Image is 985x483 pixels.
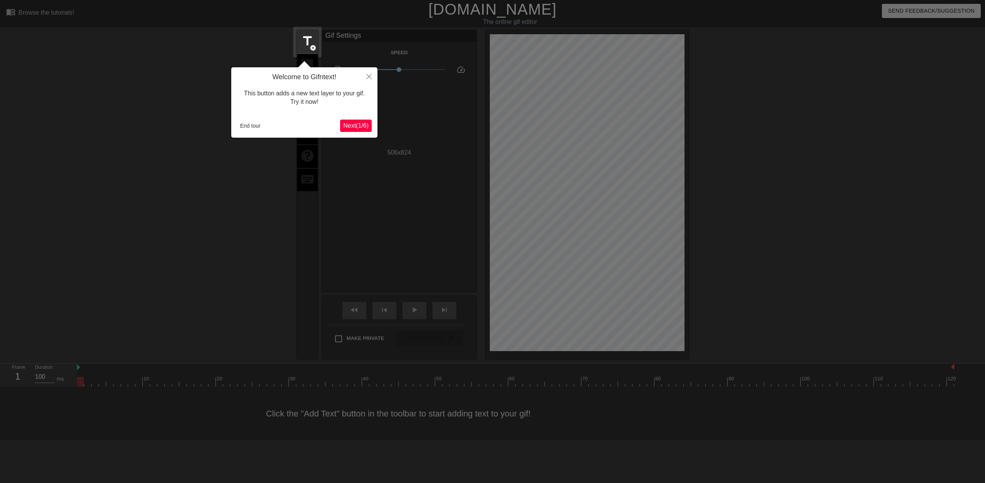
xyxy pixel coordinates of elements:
button: Close [361,67,377,85]
div: This button adds a new text layer to your gif. Try it now! [237,82,372,114]
button: Next [340,120,372,132]
button: End tour [237,120,264,132]
h4: Welcome to Gifntext! [237,73,372,82]
span: Next ( 1 / 6 ) [343,122,369,129]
